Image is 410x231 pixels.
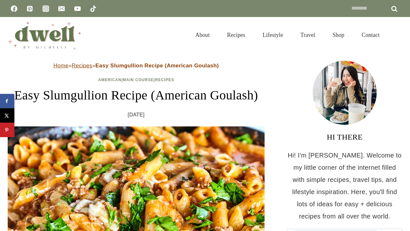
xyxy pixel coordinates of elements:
a: Main Course [123,78,153,82]
nav: Primary Navigation [187,24,388,46]
span: | | [98,78,174,82]
a: TikTok [87,2,100,15]
h1: Easy Slumgullion Recipe (American Goulash) [8,86,265,105]
img: DWELL by michelle [8,20,81,50]
a: Recipes [218,24,254,46]
a: About [187,24,218,46]
a: Instagram [39,2,52,15]
a: YouTube [71,2,84,15]
a: Contact [353,24,388,46]
a: Email [55,2,68,15]
a: Lifestyle [254,24,292,46]
a: Facebook [8,2,20,15]
h3: HI THERE [287,131,402,143]
time: [DATE] [128,110,145,120]
p: Hi! I'm [PERSON_NAME]. Welcome to my little corner of the internet filled with simple recipes, tr... [287,149,402,222]
strong: Easy Slumgullion Recipe (American Goulash) [95,63,219,69]
span: » » [53,63,219,69]
a: American [98,78,121,82]
a: Pinterest [23,2,36,15]
a: Recipes [155,78,174,82]
a: Shop [324,24,353,46]
a: Travel [292,24,324,46]
a: Recipes [72,63,92,69]
button: View Search Form [391,30,402,40]
a: Home [53,63,69,69]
